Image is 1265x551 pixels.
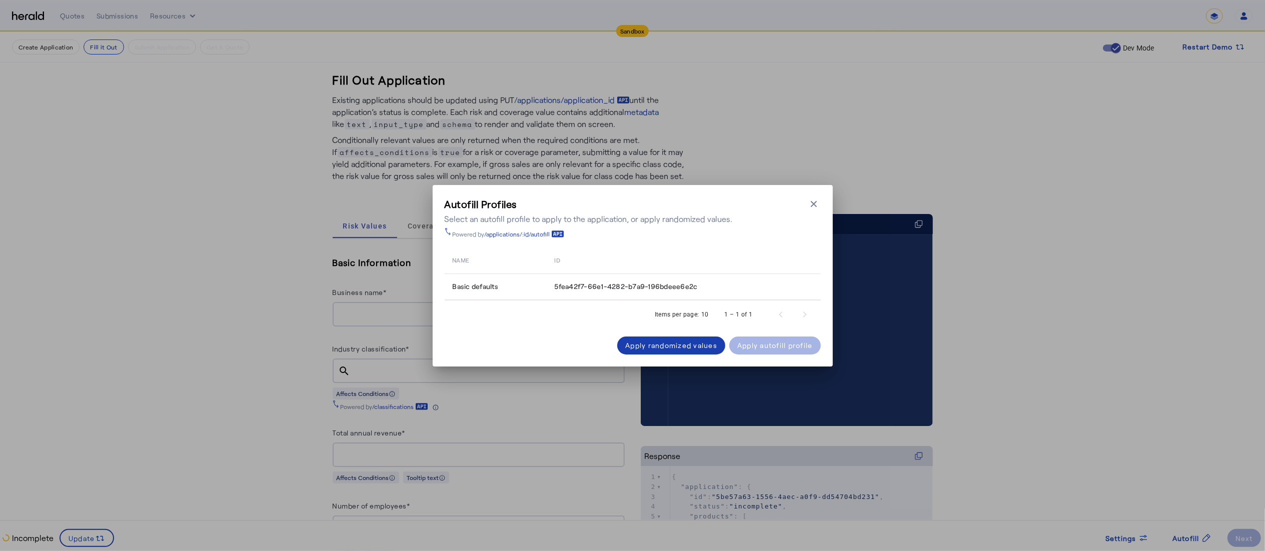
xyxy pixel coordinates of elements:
button: Apply randomized values [617,336,725,354]
span: 5fea42f7-66e1-4282-b7a9-196bdeee6e2c [555,281,698,291]
div: Select an autofill profile to apply to the application, or apply randomized values. [445,213,733,225]
span: name [453,254,469,264]
div: Items per page: [655,309,699,319]
a: /applications/:id/autofill [485,230,564,238]
span: Basic defaults [453,281,499,291]
table: Table view of all quotes submitted by your platform [445,246,821,300]
span: id [555,254,560,264]
h3: Autofill Profiles [445,197,733,211]
div: 1 – 1 of 1 [725,309,753,319]
div: Powered by [453,230,564,238]
div: 10 [701,309,709,319]
div: Apply randomized values [625,340,717,350]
